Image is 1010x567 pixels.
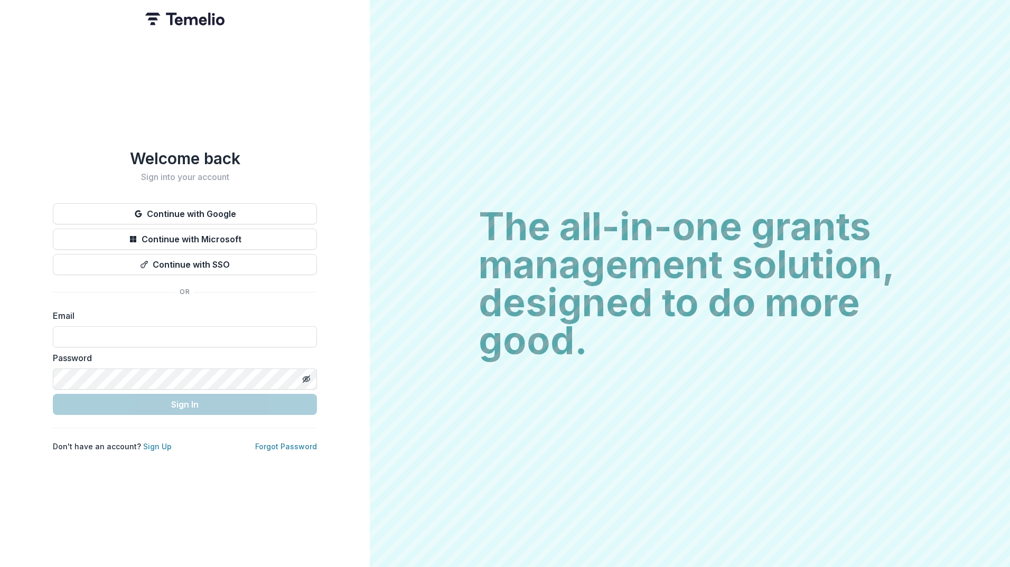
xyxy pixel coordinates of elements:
[53,229,317,250] button: Continue with Microsoft
[53,441,172,452] p: Don't have an account?
[255,442,317,451] a: Forgot Password
[53,149,317,168] h1: Welcome back
[53,254,317,275] button: Continue with SSO
[53,309,311,322] label: Email
[53,172,317,182] h2: Sign into your account
[143,442,172,451] a: Sign Up
[53,394,317,415] button: Sign In
[145,13,225,25] img: Temelio
[53,352,311,364] label: Password
[298,371,315,388] button: Toggle password visibility
[53,203,317,224] button: Continue with Google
